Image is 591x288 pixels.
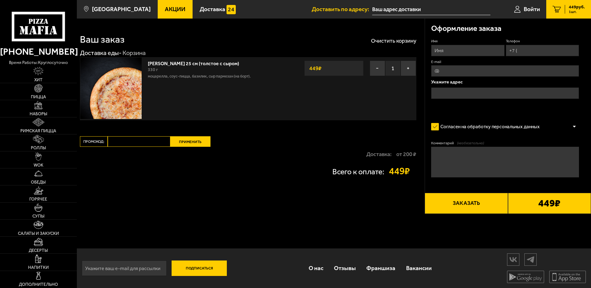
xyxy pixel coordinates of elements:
[165,6,185,12] span: Акции
[82,260,167,276] input: Укажите ваш e-mail для рассылки
[80,49,122,57] a: Доставка еды-
[524,6,540,12] span: Войти
[371,38,416,44] button: Очистить корзину
[34,163,43,167] span: WOK
[525,254,536,265] img: tg
[77,19,425,214] div: 0 0
[431,39,504,44] label: Имя
[385,61,401,76] span: 1
[29,197,47,201] span: Горячее
[431,59,579,65] label: E-mail
[506,39,579,44] label: Телефон
[332,168,384,176] p: Всего к оплате:
[308,62,323,74] strong: 449 ₽
[431,25,502,32] h3: Оформление заказа
[80,136,108,147] label: Промокод:
[361,258,401,278] a: Франшиза
[389,166,417,176] strong: 449 ₽
[507,254,519,265] img: vk
[31,95,46,99] span: Пицца
[148,67,158,72] span: 330 г
[28,265,49,270] span: Напитки
[227,5,236,14] img: 15daf4d41897b9f0e9f617042186c801.svg
[401,61,416,76] button: +
[431,65,579,77] input: @
[372,4,490,15] input: Ваш адрес доставки
[172,260,227,276] button: Подписаться
[366,151,392,157] p: Доставка:
[431,141,579,146] label: Комментарий
[18,231,59,236] span: Салаты и закуски
[80,35,125,44] h1: Ваш заказ
[569,10,585,14] span: 1 шт.
[32,214,44,218] span: Супы
[20,129,56,133] span: Римская пицца
[31,180,46,184] span: Обеды
[538,198,560,208] b: 449 ₽
[303,258,328,278] a: О нас
[170,136,210,147] button: Применить
[457,141,484,146] span: (необязательно)
[148,59,245,66] a: [PERSON_NAME] 25 см (толстое с сыром)
[31,146,46,150] span: Роллы
[148,73,285,79] p: моцарелла, соус-пицца, базилик, сыр пармезан (на борт).
[312,6,372,12] span: Доставить по адресу:
[401,258,437,278] a: Вакансии
[370,61,385,76] button: −
[431,121,546,133] label: Согласен на обработку персональных данных
[200,6,225,12] span: Доставка
[569,5,585,9] span: 449 руб.
[30,112,47,116] span: Наборы
[329,258,361,278] a: Отзывы
[29,248,48,253] span: Десерты
[431,80,579,84] p: Укажите адрес
[19,282,58,287] span: Дополнительно
[506,45,579,56] input: +7 (
[92,6,151,12] span: [GEOGRAPHIC_DATA]
[396,151,416,157] strong: от 200 ₽
[431,45,504,56] input: Имя
[123,49,146,57] div: Корзина
[425,193,508,214] button: Заказать
[34,78,43,82] span: Хит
